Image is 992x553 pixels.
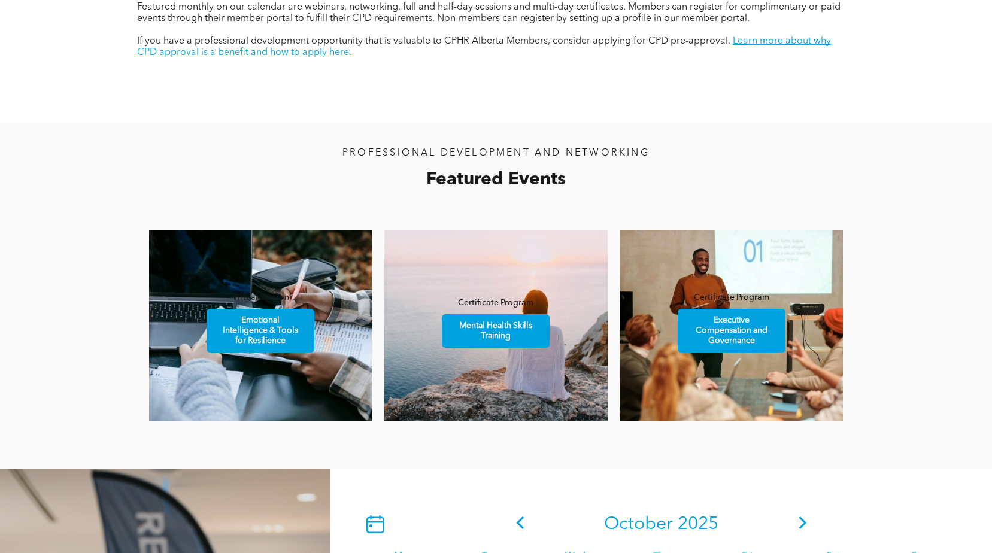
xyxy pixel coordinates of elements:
[679,309,784,352] span: Executive Compensation and Governance
[426,171,566,189] span: Featured Events
[207,309,314,353] a: Emotional Intelligence & Tools for Resilience
[442,314,550,348] a: Mental Health Skills Training
[342,148,650,158] span: PROFESSIONAL DEVELOPMENT AND NETWORKING
[208,309,313,352] span: Emotional Intelligence & Tools for Resilience
[604,515,673,533] span: October
[678,515,718,533] span: 2025
[678,309,785,353] a: Executive Compensation and Governance
[137,2,841,23] span: Featured monthly on our calendar are webinars, networking, full and half-day sessions and multi-d...
[444,315,548,347] span: Mental Health Skills Training
[137,37,730,46] span: If you have a professional development opportunity that is valuable to CPHR Alberta Members, cons...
